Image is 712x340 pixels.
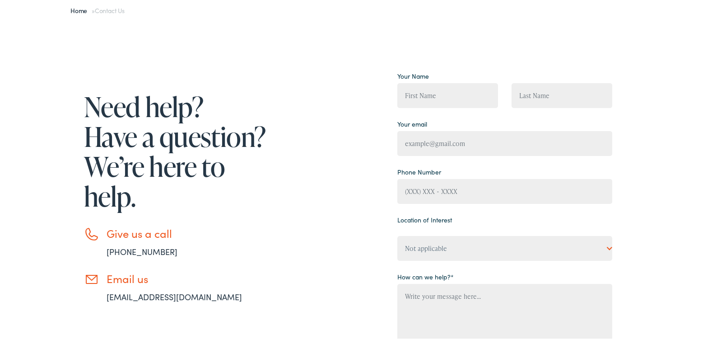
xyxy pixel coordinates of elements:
span: Contact Us [95,4,125,13]
span: » [70,4,125,13]
h3: Give us a call [107,225,269,238]
input: First Name [397,81,498,106]
label: Phone Number [397,165,441,175]
label: How can we help? [397,270,454,280]
h3: Email us [107,270,269,283]
input: example@gmail.com [397,129,612,154]
a: [PHONE_NUMBER] [107,244,177,255]
label: Your Name [397,70,429,79]
input: Last Name [512,81,612,106]
label: Location of Interest [397,213,452,223]
a: Home [70,4,92,13]
h1: Need help? Have a question? We’re here to help. [84,90,269,209]
a: [EMAIL_ADDRESS][DOMAIN_NAME] [107,289,242,301]
input: (XXX) XXX - XXXX [397,177,612,202]
label: Your email [397,118,427,127]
